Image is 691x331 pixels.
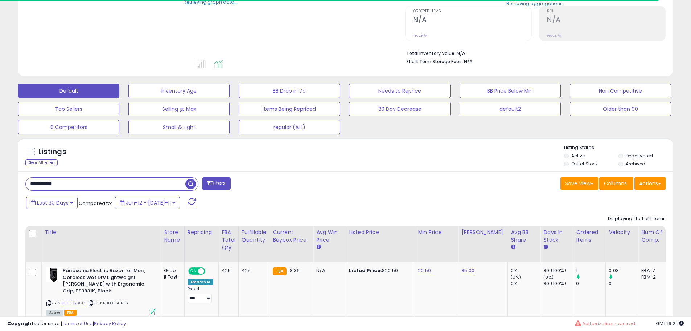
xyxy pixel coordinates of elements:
div: FBM: 2 [641,274,665,280]
button: Non Competitive [570,84,671,98]
span: Compared to: [79,200,112,207]
small: (0%) [543,274,554,280]
div: 0 [609,280,638,287]
button: Default [18,84,119,98]
button: Top Sellers [18,102,119,116]
div: Avg Win Price [316,229,343,244]
small: FBA [273,267,286,275]
div: 425 [242,267,264,274]
div: Repricing [188,229,215,236]
span: ON [189,268,198,274]
div: 1 [576,267,605,274]
div: 425 [222,267,233,274]
button: Items Being Repriced [239,102,340,116]
small: (0%) [511,274,521,280]
small: Avg Win Price. [316,244,321,250]
button: BB Price Below Min [460,84,561,98]
div: [PERSON_NAME] [461,229,505,236]
b: Panasonic Electric Razor for Men, Cordless Wet Dry Lightweight [PERSON_NAME] with Ergonomic Grip,... [63,267,151,296]
a: Privacy Policy [94,320,126,327]
a: Terms of Use [62,320,93,327]
button: 0 Competitors [18,120,119,134]
div: Preset: [188,287,213,303]
button: Last 30 Days [26,197,78,209]
button: regular (ALL) [239,120,340,134]
div: Avg BB Share [511,229,537,244]
div: Listed Price [349,229,412,236]
div: Store Name [164,229,181,244]
div: Num of Comp. [641,229,668,244]
button: 30 Day Decrease [349,102,450,116]
b: Listed Price: [349,267,382,274]
span: 2025-08-11 19:21 GMT [656,320,684,327]
div: FBA: 7 [641,267,665,274]
button: Actions [634,177,666,190]
span: Last 30 Days [37,199,69,206]
div: Displaying 1 to 1 of 1 items [608,215,666,222]
h5: Listings [38,147,66,157]
div: 0% [511,267,540,274]
button: Columns [599,177,633,190]
button: Needs to Reprice [349,84,450,98]
a: 35.00 [461,267,474,274]
button: Small & Light [128,120,230,134]
small: Days In Stock. [543,244,548,250]
div: 30 (100%) [543,267,573,274]
p: Listing States: [564,144,673,151]
div: 0% [511,280,540,287]
span: | SKU: B001CS8BJ6 [87,300,128,306]
span: Columns [604,180,627,187]
div: FBA Total Qty [222,229,235,251]
div: seller snap | | [7,320,126,327]
div: N/A [316,267,340,274]
div: $20.50 [349,267,409,274]
div: Days In Stock [543,229,570,244]
label: Deactivated [626,153,653,159]
div: Title [45,229,158,236]
div: Velocity [609,229,635,236]
label: Archived [626,161,645,167]
label: Out of Stock [571,161,598,167]
div: Fulfillable Quantity [242,229,267,244]
div: Clear All Filters [25,159,58,166]
button: Older than 90 [570,102,671,116]
span: 18.36 [288,267,300,274]
div: 0 [576,280,605,287]
button: Filters [202,177,230,190]
label: Active [571,153,585,159]
div: 30 (100%) [543,280,573,287]
button: Save View [560,177,598,190]
strong: Copyright [7,320,34,327]
button: Inventory Age [128,84,230,98]
button: Jun-12 - [DATE]-11 [115,197,180,209]
span: Jun-12 - [DATE]-11 [126,199,171,206]
button: default2 [460,102,561,116]
div: Current Buybox Price [273,229,310,244]
small: Avg BB Share. [511,244,515,250]
a: 20.50 [418,267,431,274]
img: 31M0b5qndjL._SL40_.jpg [46,267,61,282]
div: Grab it Fast [164,267,179,280]
div: 0.03 [609,267,638,274]
span: OFF [204,268,216,274]
div: Min Price [418,229,455,236]
div: Amazon AI [188,279,213,285]
button: BB Drop in 7d [239,84,340,98]
div: Ordered Items [576,229,602,244]
button: Selling @ Max [128,102,230,116]
a: B001CS8BJ6 [61,300,86,306]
